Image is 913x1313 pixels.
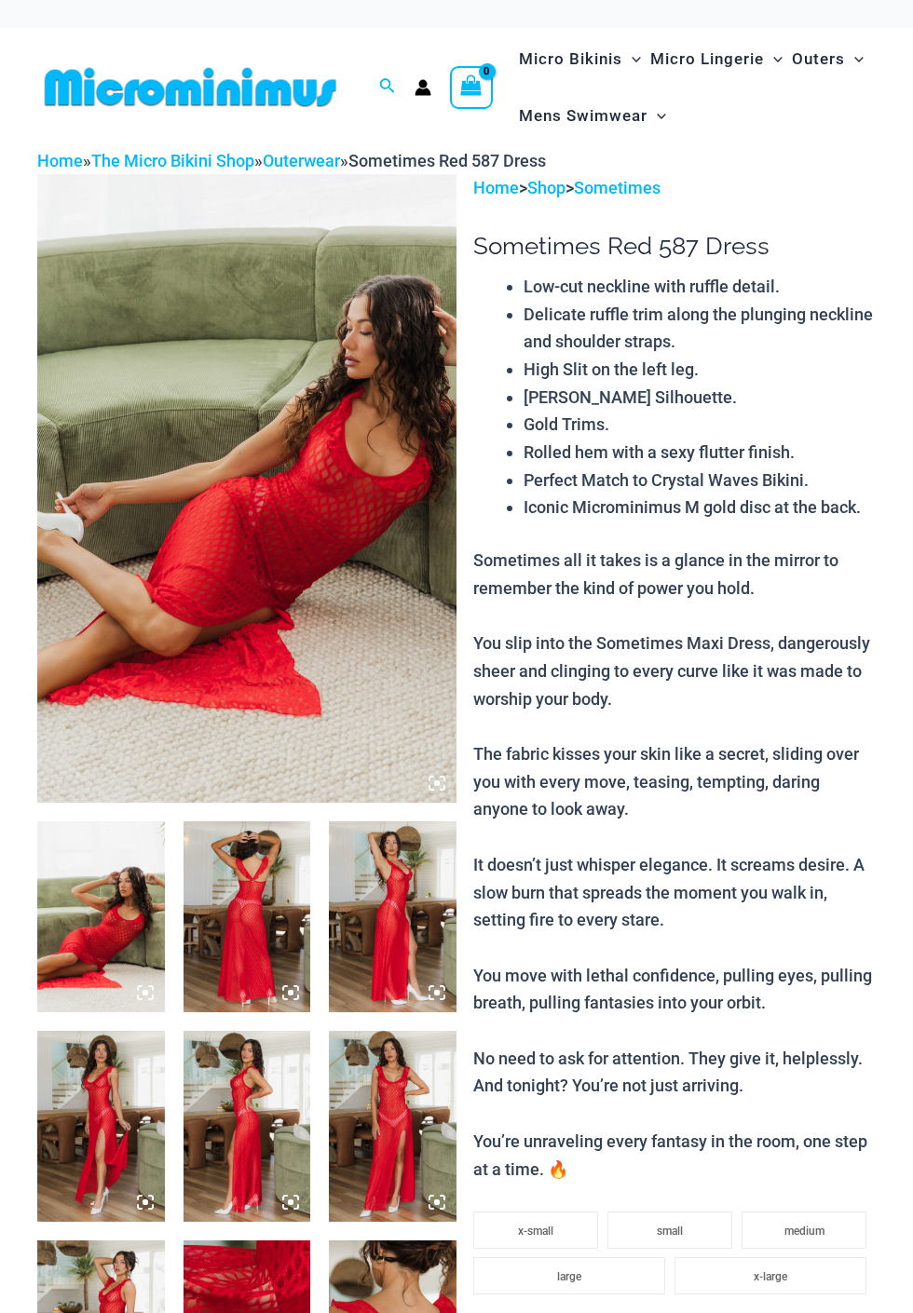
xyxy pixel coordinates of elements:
span: medium [784,1225,824,1238]
span: Outers [792,35,845,83]
a: Home [473,178,519,197]
img: Sometimes Red 587 Dress [184,821,311,1012]
a: Shop [527,178,566,197]
nav: Site Navigation [511,28,876,147]
li: Iconic Microminimus M gold disc at the back. [524,494,876,521]
a: Mens SwimwearMenu ToggleMenu Toggle [514,88,671,144]
li: Gold Trims. [524,411,876,439]
img: MM SHOP LOGO FLAT [37,66,344,108]
p: Sometimes all it takes is a glance in the mirror to remember the kind of power you hold. You slip... [473,547,876,1183]
span: Mens Swimwear [519,92,647,140]
a: The Micro Bikini Shop [91,151,254,170]
span: x-large [754,1270,787,1283]
a: View Shopping Cart, empty [450,66,493,109]
li: High Slit on the left leg. [524,356,876,384]
li: [PERSON_NAME] Silhouette. [524,384,876,412]
li: x-small [473,1211,598,1249]
img: Sometimes Red 587 Dress [184,1031,311,1222]
span: Sometimes Red 587 Dress [348,151,546,170]
h1: Sometimes Red 587 Dress [473,232,876,261]
li: small [607,1211,732,1249]
img: Sometimes Red 587 Dress [329,1031,456,1222]
span: Micro Bikinis [519,35,622,83]
img: Sometimes Red 587 Dress [37,821,165,1012]
span: Menu Toggle [647,92,666,140]
span: » » » [37,151,546,170]
a: Outerwear [263,151,340,170]
span: Micro Lingerie [650,35,764,83]
span: Menu Toggle [845,35,864,83]
li: x-large [675,1257,866,1294]
img: Sometimes Red 587 Dress [37,1031,165,1222]
li: Low-cut neckline with ruffle detail. [524,273,876,301]
li: medium [742,1211,866,1249]
img: Sometimes Red 587 Dress [329,821,456,1012]
span: large [557,1270,581,1283]
img: Sometimes Red 587 Dress [37,174,456,803]
a: Micro LingerieMenu ToggleMenu Toggle [646,31,787,88]
span: Menu Toggle [764,35,783,83]
li: Delicate ruffle trim along the plunging neckline and shoulder straps. [524,301,876,356]
a: Account icon link [415,79,431,96]
a: Sometimes [574,178,661,197]
li: Rolled hem with a sexy flutter finish. [524,439,876,467]
li: Perfect Match to Crystal Waves Bikini. [524,467,876,494]
span: Menu Toggle [622,35,641,83]
a: Home [37,151,83,170]
a: OutersMenu ToggleMenu Toggle [787,31,868,88]
li: large [473,1257,665,1294]
a: Micro BikinisMenu ToggleMenu Toggle [514,31,646,88]
span: x-small [518,1225,553,1238]
p: > > [473,174,876,202]
a: Search icon link [379,75,396,99]
span: small [657,1225,683,1238]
